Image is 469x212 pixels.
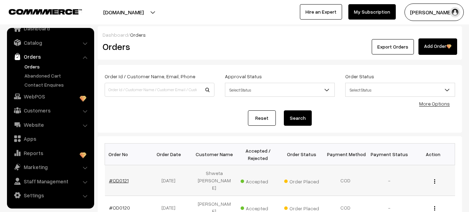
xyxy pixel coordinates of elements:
a: WebPOS [9,90,92,103]
a: Website [9,118,92,131]
th: Order No [105,144,149,165]
input: Order Id / Customer Name / Customer Email / Customer Phone [105,83,214,97]
a: Dashboard [103,32,128,38]
a: Apps [9,132,92,145]
span: Select Status [345,83,455,97]
a: More Options [419,101,450,107]
button: [PERSON_NAME] [404,3,464,21]
th: Payment Method [324,144,368,165]
a: Abandoned Cart [23,72,92,79]
th: Accepted / Rejected [236,144,280,165]
img: COMMMERCE [9,9,82,14]
a: Reports [9,147,92,159]
a: Orders [23,63,92,70]
span: Select Status [225,83,335,97]
a: Dashboard [9,22,92,35]
label: Order Status [345,73,374,80]
button: Search [284,110,312,126]
span: Order Placed [284,203,319,212]
a: #OD0120 [109,205,130,211]
a: Marketing [9,161,92,173]
span: Orders [130,32,146,38]
span: Select Status [225,84,334,96]
div: / [103,31,457,38]
button: [DOMAIN_NAME] [79,3,168,21]
a: Customers [9,104,92,117]
td: [DATE] [149,165,192,196]
a: #OD0121 [109,177,129,183]
th: Order Status [280,144,324,165]
th: Order Date [149,144,192,165]
span: Accepted [241,176,275,185]
h2: Orders [103,41,214,52]
a: Settings [9,189,92,202]
img: Menu [434,206,435,211]
span: Select Status [346,84,455,96]
a: COMMMERCE [9,7,70,15]
a: Staff Management [9,175,92,188]
span: Order Placed [284,176,319,185]
a: Add Order [418,38,457,55]
td: - [368,165,411,196]
a: Contact Enquires [23,81,92,88]
a: Catalog [9,36,92,49]
td: Shweta [PERSON_NAME] [192,165,236,196]
button: Export Orders [372,39,414,54]
th: Customer Name [192,144,236,165]
a: Orders [9,50,92,63]
a: My Subscription [348,4,396,20]
th: Action [411,144,455,165]
label: Approval Status [225,73,262,80]
td: COD [324,165,368,196]
img: user [450,7,460,17]
th: Payment Status [368,144,411,165]
a: Hire an Expert [300,4,342,20]
img: Menu [434,179,435,184]
a: Reset [248,110,276,126]
label: Order Id / Customer Name, Email, Phone [105,73,195,80]
span: Accepted [241,203,275,212]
